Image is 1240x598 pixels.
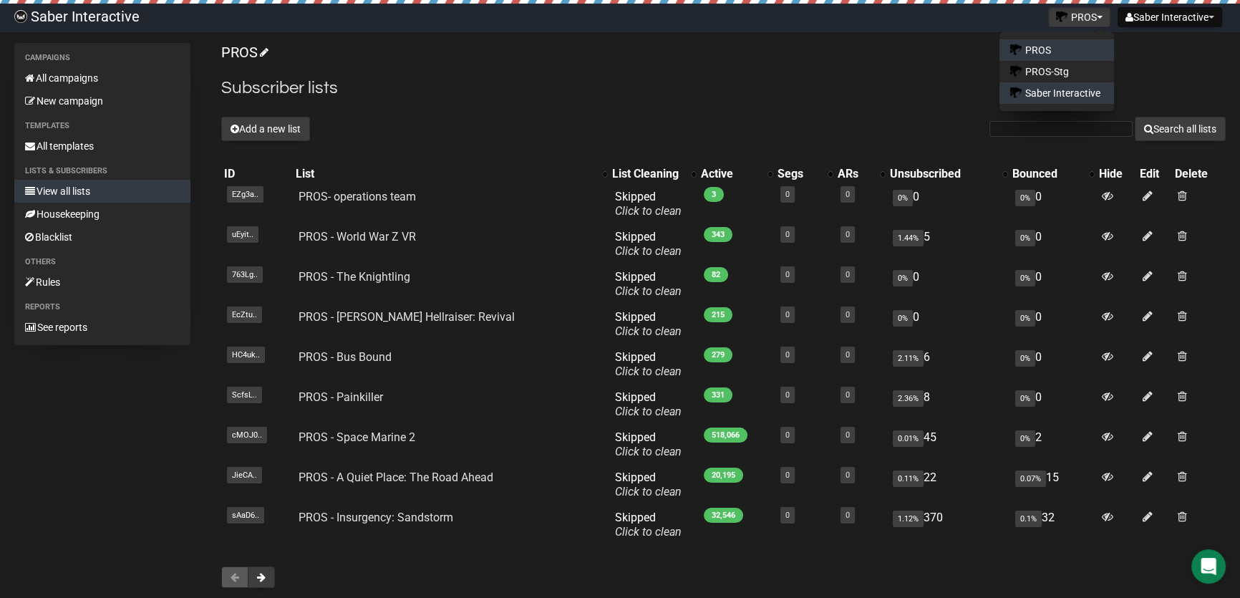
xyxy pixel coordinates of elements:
span: EZg3a.. [227,186,263,203]
span: 0% [893,190,913,206]
span: 0% [1015,190,1035,206]
div: ID [224,167,290,181]
a: PROS - The Knightling [299,270,410,284]
a: Blacklist [14,226,190,249]
a: 0 [785,390,790,400]
span: 331 [704,387,732,402]
th: Bounced: No sort applied, activate to apply an ascending sort [1009,164,1096,184]
a: Click to clean [615,284,682,298]
a: PROS - World War Z VR [299,230,416,243]
button: PROS [1048,7,1110,27]
a: All campaigns [14,67,190,90]
th: Hide: No sort applied, sorting is disabled [1096,164,1137,184]
div: Active [701,167,760,181]
td: 0 [1009,304,1096,344]
img: 1.png [1010,87,1022,98]
img: favicons [1056,11,1067,22]
span: ScfsL.. [227,387,262,403]
a: PROS - Insurgency: Sandstorm [299,511,453,524]
span: JieCA.. [227,467,262,483]
span: 0% [1015,430,1035,447]
span: Skipped [615,390,682,418]
a: 0 [785,230,790,239]
span: 0% [893,310,913,327]
a: New campaign [14,90,190,112]
a: Click to clean [615,365,682,378]
span: Skipped [615,350,682,378]
span: 0.1% [1015,511,1042,527]
a: Click to clean [615,525,682,539]
span: Skipped [615,270,682,298]
span: EcZtu.. [227,307,262,323]
a: View all lists [14,180,190,203]
a: Click to clean [615,405,682,418]
span: Skipped [615,230,682,258]
a: Rules [14,271,190,294]
span: 518,066 [704,428,747,443]
td: 0 [887,184,1009,224]
a: PROS - A Quiet Place: The Road Ahead [299,471,493,484]
th: ARs: No sort applied, activate to apply an ascending sort [835,164,888,184]
a: 0 [846,430,850,440]
span: 343 [704,227,732,242]
td: 0 [1009,264,1096,304]
div: List [296,167,595,181]
td: 0 [887,264,1009,304]
div: List Cleaning [612,167,684,181]
a: Saber Interactive [999,82,1114,104]
div: Unsubscribed [890,167,995,181]
a: PROS - Space Marine 2 [299,430,415,444]
th: Edit: No sort applied, sorting is disabled [1137,164,1172,184]
div: ARs [838,167,873,181]
span: Skipped [615,471,682,498]
a: PROS - Painkiller [299,390,383,404]
li: Templates [14,117,190,135]
div: Segs [778,167,820,181]
img: ec1bccd4d48495f5e7d53d9a520ba7e5 [14,10,27,23]
span: 215 [704,307,732,322]
a: All templates [14,135,190,158]
th: Unsubscribed: No sort applied, activate to apply an ascending sort [887,164,1009,184]
span: 82 [704,267,728,282]
a: 0 [785,430,790,440]
td: 6 [887,344,1009,385]
a: 0 [785,471,790,480]
li: Reports [14,299,190,316]
td: 0 [1009,344,1096,385]
a: PROS [221,44,266,61]
span: Skipped [615,190,682,218]
th: List: No sort applied, activate to apply an ascending sort [293,164,609,184]
h2: Subscriber lists [221,75,1226,101]
span: 20,195 [704,468,743,483]
span: 0% [1015,310,1035,327]
span: 0% [893,270,913,286]
span: 0% [1015,270,1035,286]
span: Skipped [615,511,682,539]
span: cMOJ0.. [227,427,267,443]
a: 0 [846,350,850,360]
td: 0 [1009,385,1096,425]
a: PROS-Stg [999,61,1114,82]
a: 0 [785,511,790,520]
span: 0.11% [893,471,924,487]
a: Click to clean [615,204,682,218]
span: 763Lg.. [227,266,263,283]
li: Campaigns [14,49,190,67]
span: 0.01% [893,430,924,447]
th: List Cleaning: No sort applied, activate to apply an ascending sort [609,164,698,184]
a: PROS - [PERSON_NAME] Hellraiser: Revival [299,310,515,324]
th: ID: No sort applied, sorting is disabled [221,164,293,184]
span: Skipped [615,310,682,338]
td: 370 [887,505,1009,545]
span: 0.07% [1015,471,1046,487]
div: Bounced [1012,167,1082,181]
li: Others [14,254,190,271]
a: 0 [785,350,790,360]
a: 0 [785,270,790,279]
a: 0 [785,310,790,319]
span: Skipped [615,430,682,458]
span: 1.44% [893,230,924,246]
a: 0 [846,471,850,480]
td: 5 [887,224,1009,264]
span: 0% [1015,230,1035,246]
